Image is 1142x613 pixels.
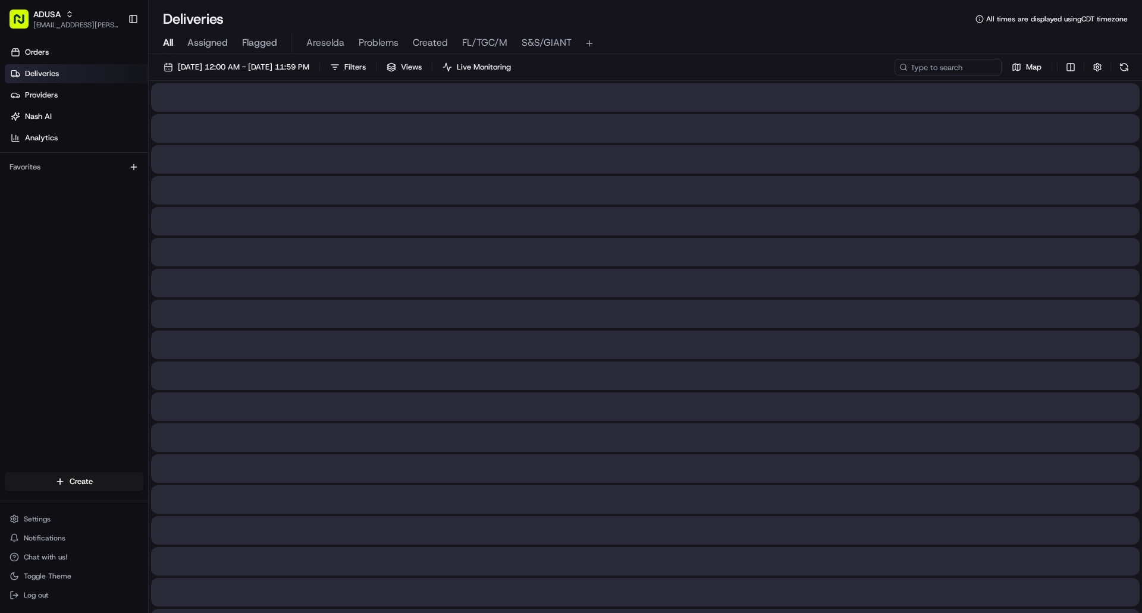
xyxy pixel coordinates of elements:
[24,533,65,543] span: Notifications
[242,36,277,50] span: Flagged
[413,36,448,50] span: Created
[25,133,58,143] span: Analytics
[24,571,71,581] span: Toggle Theme
[25,47,49,58] span: Orders
[359,36,399,50] span: Problems
[1006,59,1047,76] button: Map
[5,568,143,584] button: Toggle Theme
[24,590,48,600] span: Log out
[381,59,427,76] button: Views
[344,62,366,73] span: Filters
[5,128,148,147] a: Analytics
[163,10,224,29] h1: Deliveries
[5,530,143,546] button: Notifications
[163,36,173,50] span: All
[986,14,1128,24] span: All times are displayed using CDT timezone
[25,111,52,122] span: Nash AI
[462,36,507,50] span: FL/TGC/M
[1116,59,1132,76] button: Refresh
[401,62,422,73] span: Views
[457,62,511,73] span: Live Monitoring
[895,59,1002,76] input: Type to search
[5,511,143,527] button: Settings
[306,36,344,50] span: Areselda
[25,68,59,79] span: Deliveries
[158,59,315,76] button: [DATE] 12:00 AM - [DATE] 11:59 PM
[1026,62,1041,73] span: Map
[33,20,118,30] button: [EMAIL_ADDRESS][PERSON_NAME][DOMAIN_NAME]
[24,552,67,562] span: Chat with us!
[522,36,572,50] span: S&S/GIANT
[33,8,61,20] button: ADUSA
[5,43,148,62] a: Orders
[178,62,309,73] span: [DATE] 12:00 AM - [DATE] 11:59 PM
[187,36,228,50] span: Assigned
[5,86,148,105] a: Providers
[25,90,58,100] span: Providers
[5,64,148,83] a: Deliveries
[5,5,123,33] button: ADUSA[EMAIL_ADDRESS][PERSON_NAME][DOMAIN_NAME]
[5,587,143,603] button: Log out
[70,476,93,487] span: Create
[325,59,371,76] button: Filters
[5,158,143,177] div: Favorites
[437,59,516,76] button: Live Monitoring
[5,107,148,126] a: Nash AI
[24,514,51,524] span: Settings
[5,472,143,491] button: Create
[5,549,143,565] button: Chat with us!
